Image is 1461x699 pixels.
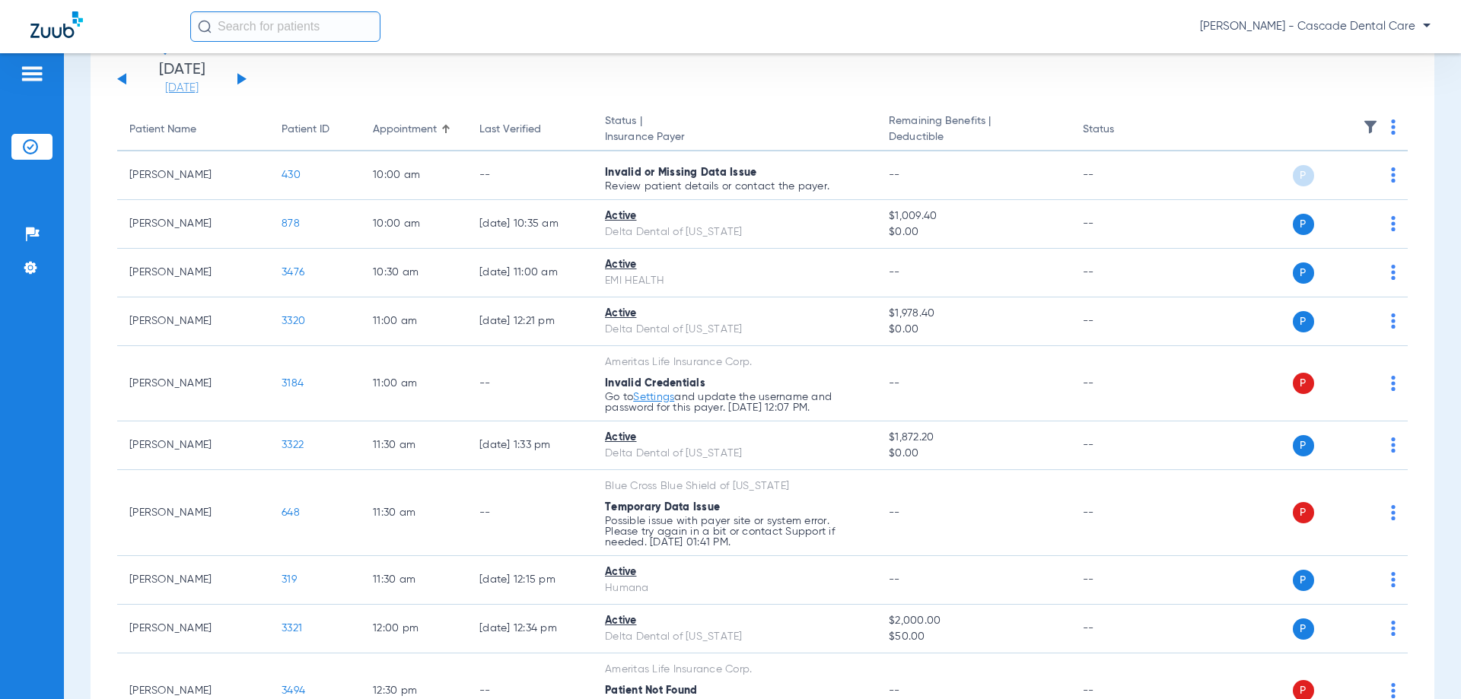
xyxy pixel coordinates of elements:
td: [PERSON_NAME] [117,605,269,653]
span: Temporary Data Issue [605,502,720,513]
span: P [1293,570,1314,591]
span: 3321 [282,623,302,634]
img: hamburger-icon [20,65,44,83]
img: group-dot-blue.svg [1391,437,1396,453]
span: 3322 [282,440,304,450]
td: 10:00 AM [361,200,467,249]
span: P [1293,373,1314,394]
span: P [1293,435,1314,456]
span: 3320 [282,316,305,326]
span: $0.00 [889,224,1058,240]
div: Last Verified [479,122,581,138]
span: Invalid or Missing Data Issue [605,167,756,178]
span: 3494 [282,685,305,696]
span: Patient Not Found [605,685,697,696]
div: Blue Cross Blue Shield of [US_STATE] [605,478,864,494]
div: Active [605,613,864,629]
span: 648 [282,507,300,518]
td: [DATE] 12:21 PM [467,297,593,346]
span: P [1293,311,1314,332]
a: [DATE] [136,81,228,96]
span: $2,000.00 [889,613,1058,629]
td: -- [1071,346,1173,421]
td: 12:00 PM [361,605,467,653]
th: Status | [593,109,877,151]
div: Ameritas Life Insurance Corp. [605,662,864,678]
p: Go to and update the username and password for this payer. [DATE] 12:07 PM. [605,392,864,413]
span: P [1293,262,1314,284]
iframe: Chat Widget [1385,626,1461,699]
div: Delta Dental of [US_STATE] [605,629,864,645]
span: P [1293,502,1314,523]
img: group-dot-blue.svg [1391,505,1396,520]
span: 430 [282,170,301,180]
div: Last Verified [479,122,541,138]
span: $0.00 [889,446,1058,462]
li: [DATE] [136,62,228,96]
div: Patient Name [129,122,196,138]
span: $1,978.40 [889,306,1058,322]
span: -- [889,685,900,696]
div: Active [605,306,864,322]
div: Active [605,430,864,446]
td: 11:30 AM [361,470,467,556]
td: -- [1071,249,1173,297]
div: Humana [605,580,864,596]
td: 10:00 AM [361,151,467,200]
div: Patient Name [129,122,257,138]
td: [DATE] 12:15 PM [467,556,593,605]
td: [PERSON_NAME] [117,200,269,249]
td: [DATE] 1:33 PM [467,421,593,470]
td: 11:30 AM [361,556,467,605]
img: group-dot-blue.svg [1391,216,1396,231]
td: -- [1071,421,1173,470]
span: Invalid Credentials [605,378,705,389]
td: -- [1071,470,1173,556]
td: -- [467,151,593,200]
span: 878 [282,218,300,229]
span: $50.00 [889,629,1058,645]
span: $1,009.40 [889,208,1058,224]
span: Deductible [889,129,1058,145]
div: Delta Dental of [US_STATE] [605,322,864,338]
th: Remaining Benefits | [877,109,1070,151]
td: 10:30 AM [361,249,467,297]
img: group-dot-blue.svg [1391,119,1396,135]
span: $0.00 [889,322,1058,338]
td: [DATE] 11:00 AM [467,249,593,297]
td: [PERSON_NAME] [117,421,269,470]
span: P [1293,618,1314,640]
td: [PERSON_NAME] [117,556,269,605]
span: -- [889,507,900,518]
div: Delta Dental of [US_STATE] [605,446,864,462]
div: Active [605,208,864,224]
div: EMI HEALTH [605,273,864,289]
div: Active [605,257,864,273]
div: Ameritas Life Insurance Corp. [605,354,864,370]
td: [PERSON_NAME] [117,151,269,200]
input: Search for patients [190,11,380,42]
td: [PERSON_NAME] [117,249,269,297]
div: Delta Dental of [US_STATE] [605,224,864,240]
td: [DATE] 10:35 AM [467,200,593,249]
span: -- [889,170,900,180]
div: Patient ID [282,122,349,138]
div: Appointment [373,122,437,138]
img: group-dot-blue.svg [1391,167,1396,183]
td: -- [1071,297,1173,346]
span: $1,872.20 [889,430,1058,446]
img: group-dot-blue.svg [1391,376,1396,391]
span: [PERSON_NAME] - Cascade Dental Care [1200,19,1431,34]
img: Zuub Logo [30,11,83,38]
span: P [1293,165,1314,186]
span: Insurance Payer [605,129,864,145]
img: group-dot-blue.svg [1391,621,1396,636]
img: group-dot-blue.svg [1391,265,1396,280]
span: -- [889,574,900,585]
span: P [1293,214,1314,235]
td: 11:30 AM [361,421,467,470]
span: -- [889,378,900,389]
td: -- [1071,605,1173,653]
td: 11:00 AM [361,346,467,421]
img: filter.svg [1363,119,1378,135]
